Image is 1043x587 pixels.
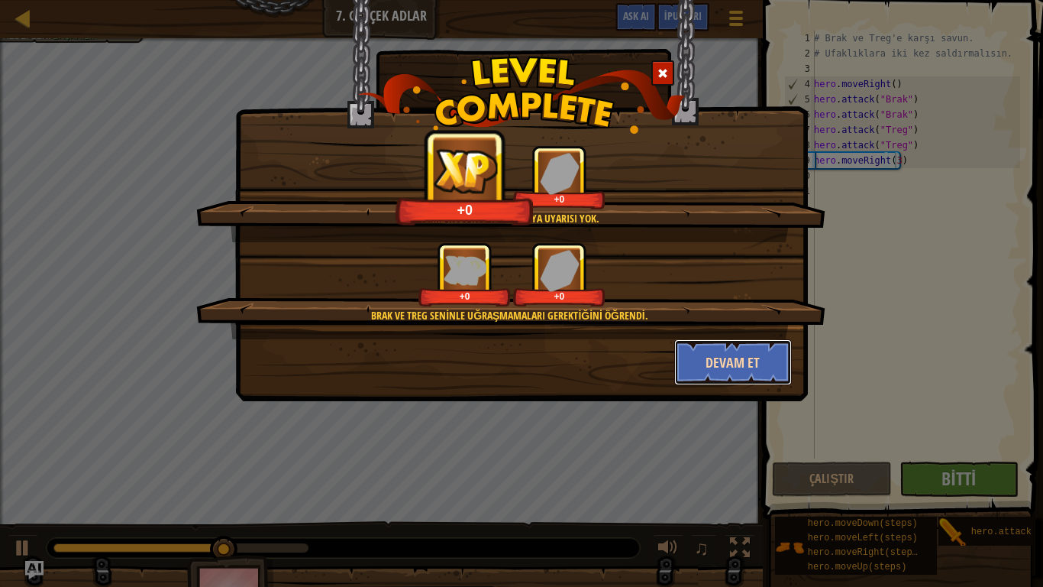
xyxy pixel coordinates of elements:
img: reward_icon_gems.png [540,249,580,291]
div: Brak ve Treg seninle uğraşmamaları gerektiğini öğrendi. [269,308,751,323]
div: +0 [516,290,602,302]
div: +0 [516,193,602,205]
div: Temiz kod: kod hatası veya uyarısı yok. [269,211,751,226]
div: +0 [400,201,530,219]
img: level_complete.png [358,57,686,134]
div: +0 [421,290,508,302]
img: reward_icon_gems.png [540,152,580,194]
img: reward_icon_xp.png [434,148,498,193]
button: Devam et [674,339,793,385]
img: reward_icon_xp.png [444,255,486,285]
